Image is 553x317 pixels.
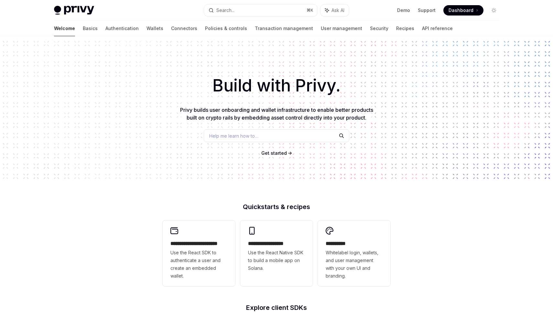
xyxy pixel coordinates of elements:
a: API reference [422,21,453,36]
a: Authentication [105,21,139,36]
a: **** **** **** ***Use the React Native SDK to build a mobile app on Solana. [240,220,313,286]
span: Help me learn how to… [209,132,258,139]
span: Privy builds user onboarding and wallet infrastructure to enable better products built on crypto ... [180,107,373,121]
span: ⌘ K [307,8,313,13]
img: light logo [54,6,94,15]
a: Support [418,7,436,14]
h2: Quickstarts & recipes [163,204,390,210]
span: Ask AI [331,7,344,14]
a: Dashboard [443,5,483,16]
a: Connectors [171,21,197,36]
span: Whitelabel login, wallets, and user management with your own UI and branding. [326,249,383,280]
a: Welcome [54,21,75,36]
button: Ask AI [320,5,349,16]
a: Transaction management [255,21,313,36]
h2: Explore client SDKs [163,304,390,311]
span: Dashboard [449,7,473,14]
h1: Build with Privy. [10,73,543,98]
span: Use the React SDK to authenticate a user and create an embedded wallet. [170,249,227,280]
button: Search...⌘K [204,5,317,16]
a: User management [321,21,362,36]
a: Security [370,21,388,36]
a: Basics [83,21,98,36]
button: Toggle dark mode [489,5,499,16]
span: Use the React Native SDK to build a mobile app on Solana. [248,249,305,272]
div: Search... [216,6,234,14]
a: Get started [261,150,287,156]
a: Demo [397,7,410,14]
a: Wallets [146,21,163,36]
a: Policies & controls [205,21,247,36]
a: Recipes [396,21,414,36]
a: **** *****Whitelabel login, wallets, and user management with your own UI and branding. [318,220,390,286]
